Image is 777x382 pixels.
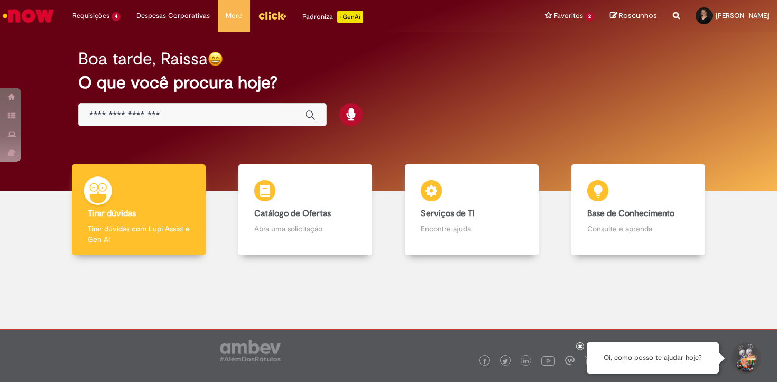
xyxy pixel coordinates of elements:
img: ServiceNow [1,5,55,26]
button: Iniciar Conversa de Suporte [729,342,761,374]
a: Rascunhos [610,11,657,21]
a: Serviços de TI Encontre ajuda [388,164,555,256]
img: logo_footer_linkedin.png [523,358,529,365]
p: Abra uma solicitação [254,223,356,234]
div: Padroniza [302,11,363,23]
p: +GenAi [337,11,363,23]
h2: Boa tarde, Raissa [78,50,208,68]
span: More [226,11,242,21]
img: logo_footer_naosei.png [585,356,594,365]
img: click_logo_yellow_360x200.png [258,7,286,23]
img: logo_footer_twitter.png [503,359,508,364]
div: Oi, como posso te ajudar hoje? [587,342,719,374]
a: Tirar dúvidas Tirar dúvidas com Lupi Assist e Gen Ai [55,164,222,256]
h2: O que você procura hoje? [78,73,699,92]
span: Rascunhos [619,11,657,21]
span: Despesas Corporativas [136,11,210,21]
span: Requisições [72,11,109,21]
a: Base de Conhecimento Consulte e aprenda [555,164,721,256]
b: Tirar dúvidas [88,208,136,219]
p: Consulte e aprenda [587,223,689,234]
span: Favoritos [554,11,583,21]
a: Catálogo de Ofertas Abra uma solicitação [222,164,388,256]
span: [PERSON_NAME] [716,11,769,20]
p: Tirar dúvidas com Lupi Assist e Gen Ai [88,223,190,245]
span: 2 [585,12,594,21]
img: logo_footer_workplace.png [565,356,575,365]
b: Catálogo de Ofertas [254,208,331,219]
img: logo_footer_ambev_rotulo_gray.png [220,340,281,361]
b: Serviços de TI [421,208,475,219]
img: logo_footer_youtube.png [541,353,555,367]
img: happy-face.png [208,51,223,67]
img: logo_footer_facebook.png [482,359,487,364]
p: Encontre ajuda [421,223,523,234]
b: Base de Conhecimento [587,208,674,219]
span: 4 [112,12,121,21]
